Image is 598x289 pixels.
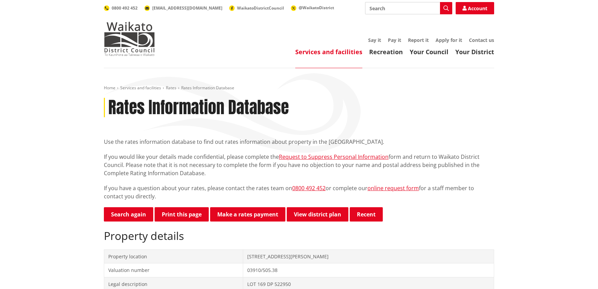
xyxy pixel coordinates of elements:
[410,48,448,56] a: Your Council
[367,184,419,192] a: online request form
[295,48,362,56] a: Services and facilities
[104,263,243,277] td: Valuation number
[108,98,289,118] h1: Rates Information Database
[469,37,494,43] a: Contact us
[104,207,153,222] a: Search again
[369,48,403,56] a: Recreation
[350,207,383,222] button: Recent
[104,229,494,242] h2: Property details
[291,5,334,11] a: @WaikatoDistrict
[455,48,494,56] a: Your District
[166,85,176,91] a: Rates
[388,37,401,43] a: Pay it
[104,22,155,56] img: Waikato District Council - Te Kaunihera aa Takiwaa o Waikato
[104,184,494,200] p: If you have a question about your rates, please contact the rates team on or complete our for a s...
[210,207,285,222] a: Make a rates payment
[155,207,209,222] button: Print this page
[368,37,381,43] a: Say it
[112,5,138,11] span: 0800 492 452
[104,5,138,11] a: 0800 492 452
[152,5,222,11] span: [EMAIL_ADDRESS][DOMAIN_NAME]
[104,85,494,91] nav: breadcrumb
[237,5,284,11] span: WaikatoDistrictCouncil
[365,2,452,14] input: Search input
[299,5,334,11] span: @WaikatoDistrict
[104,249,243,263] td: Property location
[120,85,161,91] a: Services and facilities
[104,153,494,177] p: If you would like your details made confidential, please complete the form and return to Waikato ...
[243,249,494,263] td: [STREET_ADDRESS][PERSON_NAME]
[243,263,494,277] td: 03910/505.38
[181,85,234,91] span: Rates Information Database
[287,207,348,222] a: View district plan
[292,184,326,192] a: 0800 492 452
[456,2,494,14] a: Account
[144,5,222,11] a: [EMAIL_ADDRESS][DOMAIN_NAME]
[408,37,429,43] a: Report it
[229,5,284,11] a: WaikatoDistrictCouncil
[436,37,462,43] a: Apply for it
[104,138,494,146] p: Use the rates information database to find out rates information about property in the [GEOGRAPHI...
[104,85,115,91] a: Home
[279,153,389,161] a: Request to Suppress Personal Information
